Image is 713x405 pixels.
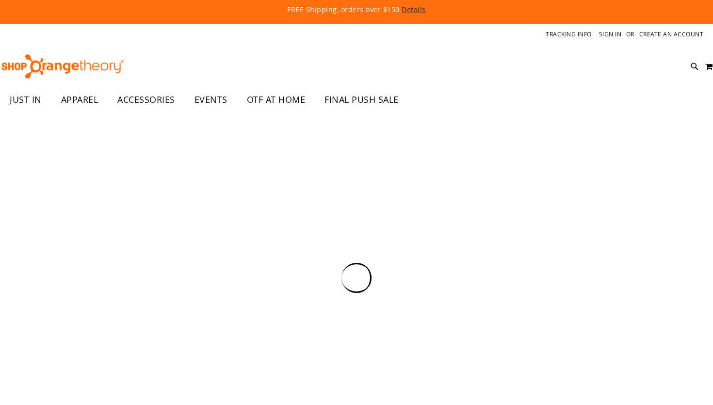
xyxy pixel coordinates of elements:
a: APPAREL [51,89,108,111]
a: ACCESSORIES [108,89,185,111]
a: Create an Account [639,30,704,38]
a: FINAL PUSH SALE [315,89,408,111]
span: EVENTS [194,89,227,111]
p: FREE Shipping, orders over $150. [65,5,648,15]
span: FINAL PUSH SALE [324,89,399,111]
a: Sign In [599,30,622,38]
span: ACCESSORIES [117,89,175,111]
a: OTF AT HOME [237,89,315,111]
span: APPAREL [61,89,98,111]
a: Details [402,5,426,14]
a: EVENTS [185,89,237,111]
span: OTF AT HOME [247,89,306,111]
span: JUST IN [10,89,42,111]
a: Tracking Info [546,30,592,38]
